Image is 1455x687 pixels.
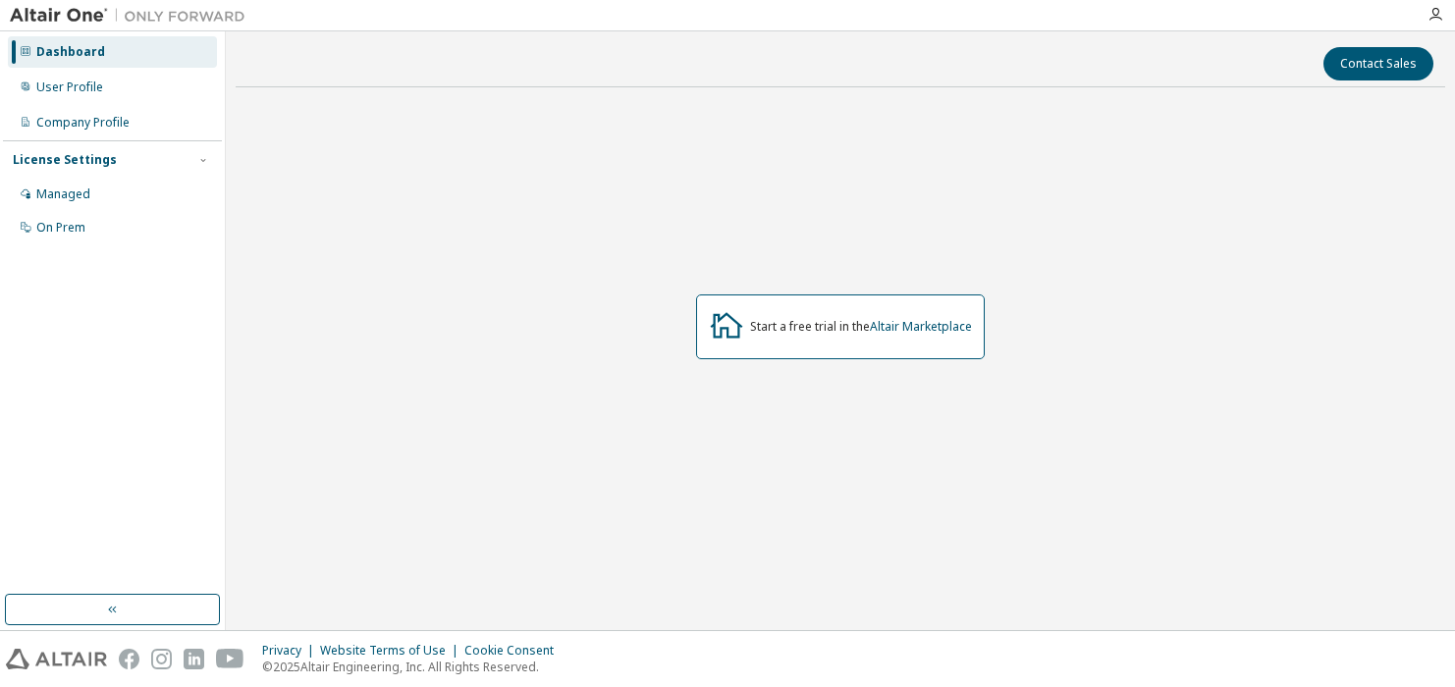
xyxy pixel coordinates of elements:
[184,649,204,669] img: linkedin.svg
[1323,47,1433,80] button: Contact Sales
[119,649,139,669] img: facebook.svg
[320,643,464,659] div: Website Terms of Use
[750,319,972,335] div: Start a free trial in the
[36,186,90,202] div: Managed
[13,152,117,168] div: License Settings
[464,643,566,659] div: Cookie Consent
[870,318,972,335] a: Altair Marketplace
[216,649,244,669] img: youtube.svg
[36,44,105,60] div: Dashboard
[36,115,130,131] div: Company Profile
[10,6,255,26] img: Altair One
[36,79,103,95] div: User Profile
[36,220,85,236] div: On Prem
[262,643,320,659] div: Privacy
[6,649,107,669] img: altair_logo.svg
[262,659,566,675] p: © 2025 Altair Engineering, Inc. All Rights Reserved.
[151,649,172,669] img: instagram.svg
